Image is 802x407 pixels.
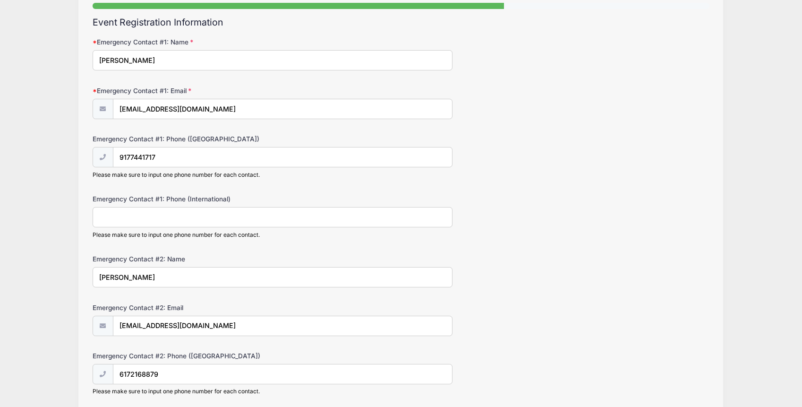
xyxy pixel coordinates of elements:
[93,171,452,179] div: Please make sure to input one phone number for each contact.
[93,134,299,144] label: Emergency Contact #1: Phone ([GEOGRAPHIC_DATA])
[113,364,452,384] input: (xxx) xxx-xxxx
[93,351,299,361] label: Emergency Contact #2: Phone ([GEOGRAPHIC_DATA])
[93,231,452,239] div: Please make sure to input one phone number for each contact.
[93,303,299,312] label: Emergency Contact #2: Email
[113,316,452,336] input: email@email.com
[93,17,710,28] h2: Event Registration Information
[93,254,299,264] label: Emergency Contact #2: Name
[93,387,452,396] div: Please make sure to input one phone number for each contact.
[93,37,299,47] label: Emergency Contact #1: Name
[93,194,299,204] label: Emergency Contact #1: Phone (International)
[113,147,452,167] input: (xxx) xxx-xxxx
[93,86,299,95] label: Emergency Contact #1: Email
[113,99,452,119] input: email@email.com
